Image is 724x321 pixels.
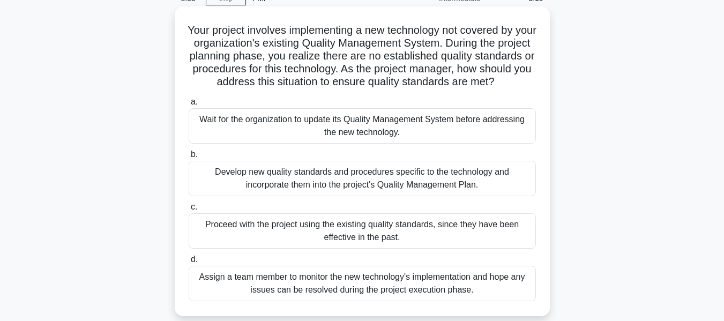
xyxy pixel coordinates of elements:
div: Wait for the organization to update its Quality Management System before addressing the new techn... [189,108,536,144]
span: a. [191,97,198,106]
span: c. [191,202,197,211]
div: Develop new quality standards and procedures specific to the technology and incorporate them into... [189,161,536,196]
span: d. [191,255,198,264]
div: Assign a team member to monitor the new technology's implementation and hope any issues can be re... [189,266,536,301]
span: b. [191,150,198,159]
h5: Your project involves implementing a new technology not covered by your organization's existing Q... [188,24,537,89]
div: Proceed with the project using the existing quality standards, since they have been effective in ... [189,213,536,249]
